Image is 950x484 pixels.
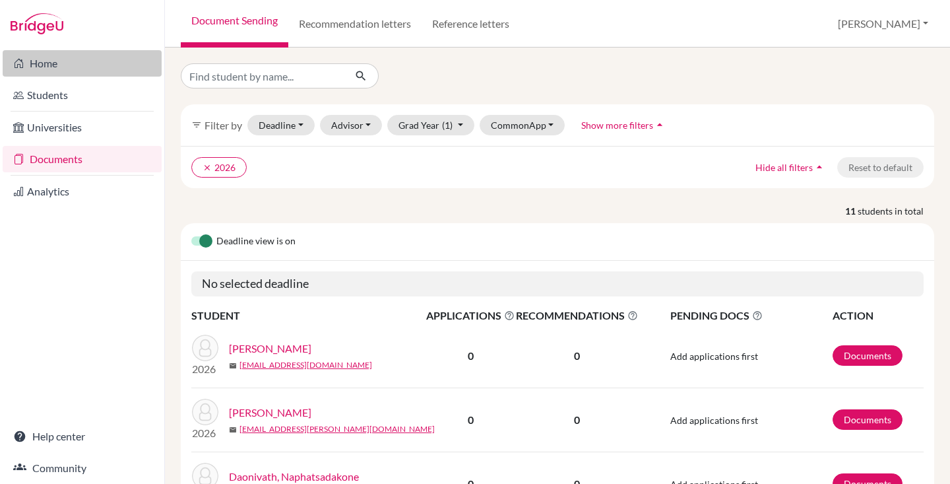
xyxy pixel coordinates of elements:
[516,412,638,428] p: 0
[426,308,515,324] span: APPLICATIONS
[833,345,902,366] a: Documents
[229,426,237,434] span: mail
[832,11,934,36] button: [PERSON_NAME]
[191,120,202,130] i: filter_list
[570,115,678,135] button: Show more filtersarrow_drop_up
[229,405,311,421] a: [PERSON_NAME]
[837,157,924,178] button: Reset to default
[670,351,758,362] span: Add applications first
[239,359,372,371] a: [EMAIL_ADDRESS][DOMAIN_NAME]
[744,157,837,178] button: Hide all filtersarrow_drop_up
[191,307,426,324] th: STUDENT
[845,204,858,218] strong: 11
[205,119,242,131] span: Filter by
[755,162,813,173] span: Hide all filters
[192,335,218,361] img: Agasti, Aarya
[813,160,826,174] i: arrow_drop_up
[191,157,247,178] button: clear2026
[468,349,474,362] b: 0
[670,308,831,324] span: PENDING DOCS
[181,63,344,88] input: Find student by name...
[192,425,218,441] p: 2026
[239,423,435,435] a: [EMAIL_ADDRESS][PERSON_NAME][DOMAIN_NAME]
[3,82,162,108] a: Students
[3,423,162,450] a: Help center
[832,307,924,324] th: ACTION
[191,271,924,296] h5: No selected deadline
[320,115,383,135] button: Advisor
[203,163,212,172] i: clear
[3,455,162,481] a: Community
[670,415,758,426] span: Add applications first
[192,361,218,377] p: 2026
[11,13,63,34] img: Bridge-U
[3,114,162,141] a: Universities
[653,118,666,131] i: arrow_drop_up
[387,115,474,135] button: Grad Year(1)
[216,234,296,250] span: Deadline view is on
[247,115,315,135] button: Deadline
[858,204,934,218] span: students in total
[516,308,638,324] span: RECOMMENDATIONS
[581,120,653,131] span: Show more filters
[442,120,453,131] span: (1)
[3,178,162,205] a: Analytics
[3,146,162,172] a: Documents
[192,399,218,425] img: Bidhuri, Chayank
[229,362,237,370] span: mail
[468,413,474,426] b: 0
[480,115,565,135] button: CommonApp
[516,348,638,364] p: 0
[3,50,162,77] a: Home
[833,409,902,430] a: Documents
[229,341,311,357] a: [PERSON_NAME]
